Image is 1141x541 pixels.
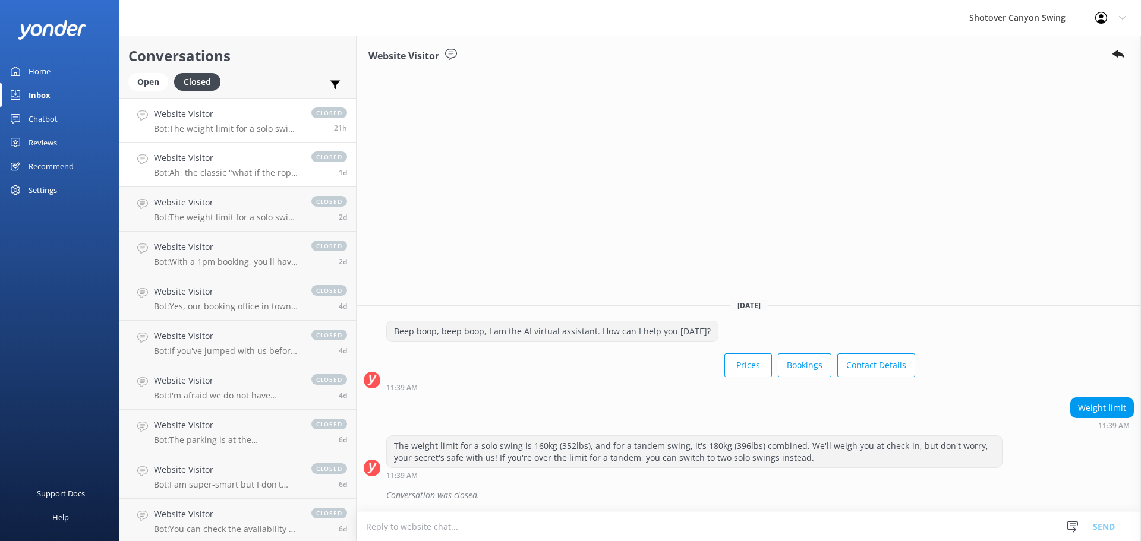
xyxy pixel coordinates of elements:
a: Website VisitorBot:If you've jumped with us before, you might be eligible for a discount. For mor... [119,321,356,365]
strong: 11:39 AM [386,472,418,479]
h4: Website Visitor [154,285,300,298]
div: Closed [174,73,220,91]
strong: 11:39 AM [386,384,418,391]
span: closed [311,508,347,518]
span: closed [311,107,347,118]
h4: Website Visitor [154,196,300,209]
span: Sep 03 2025 04:17pm (UTC +12:00) Pacific/Auckland [339,479,347,489]
p: Bot: The parking is at the [GEOGRAPHIC_DATA] at [GEOGRAPHIC_DATA]. There's plenty of free parking... [154,435,300,445]
div: Chatbot [29,107,58,131]
span: closed [311,374,347,385]
h4: Website Visitor [154,241,300,254]
span: Sep 08 2025 01:04pm (UTC +12:00) Pacific/Auckland [339,167,347,178]
a: Website VisitorBot:I'm afraid we do not have Afterpay at this time.closed4d [119,365,356,410]
span: Sep 09 2025 11:39am (UTC +12:00) Pacific/Auckland [334,123,347,133]
p: Bot: The weight limit for a solo swing is 160kg (352lbs), and for a tandem swing, it's 180kg (396... [154,212,300,223]
a: Website VisitorBot:With a 1pm booking, you'll have plenty of time to enjoy the swing and be on yo... [119,232,356,276]
div: Open [128,73,168,91]
h4: Website Visitor [154,374,300,387]
a: Website VisitorBot:Yes, our booking office in town operates from 8:30 AM to 5:00 PM, seven days a... [119,276,356,321]
p: Bot: Ah, the classic "what if the rope snaps" fear! Rest assured, our ropes are as sturdy as a [P... [154,167,300,178]
span: closed [311,151,347,162]
div: Reviews [29,131,57,154]
strong: 11:39 AM [1098,422,1130,429]
a: Closed [174,75,226,88]
h2: Conversations [128,45,347,67]
div: Inbox [29,83,51,107]
span: Sep 05 2025 03:05pm (UTC +12:00) Pacific/Auckland [339,390,347,400]
h4: Website Visitor [154,419,300,432]
div: Beep boop, beep boop, I am the AI virtual assistant. How can I help you [DATE]? [387,321,718,341]
p: Bot: I'm afraid we do not have Afterpay at this time. [154,390,300,401]
p: Bot: If you've jumped with us before, you might be eligible for a discount. For more details, you... [154,346,300,356]
span: Sep 03 2025 11:00pm (UTC +12:00) Pacific/Auckland [339,435,347,445]
a: Website VisitorBot:The weight limit for a solo swing is 160kg (352lbs), and for a tandem swing, i... [119,98,356,143]
button: Bookings [778,353,831,377]
span: Sep 07 2025 11:26pm (UTC +12:00) Pacific/Auckland [339,212,347,222]
h4: Website Visitor [154,508,300,521]
div: Weight limit [1071,398,1133,418]
p: Bot: You can check the availability of the Shotover Combo and make a booking by visiting this pag... [154,524,300,534]
span: closed [311,196,347,207]
div: Settings [29,178,57,202]
div: The weight limit for a solo swing is 160kg (352lbs), and for a tandem swing, it's 180kg (396lbs) ... [387,436,1002,467]
img: yonder-white-logo.png [18,20,86,40]
div: 2025-09-08T23:42:25.558 [364,485,1134,505]
span: closed [311,285,347,296]
div: Help [52,505,69,529]
span: Sep 03 2025 01:49pm (UTC +12:00) Pacific/Auckland [339,524,347,534]
div: Recommend [29,154,74,178]
h4: Website Visitor [154,330,300,343]
h3: Website Visitor [368,49,439,64]
span: closed [311,330,347,340]
h4: Website Visitor [154,463,300,476]
span: Sep 07 2025 07:08pm (UTC +12:00) Pacific/Auckland [339,257,347,267]
span: closed [311,463,347,474]
button: Prices [724,353,772,377]
span: closed [311,241,347,251]
div: Support Docs [37,482,85,505]
p: Bot: The weight limit for a solo swing is 160kg (352lbs), and for a tandem swing, it's 180kg (396... [154,124,300,134]
p: Bot: I am super-smart but I don't have an answer for that in my knowledge base, sorry. Please try... [154,479,300,490]
a: Website VisitorBot:I am super-smart but I don't have an answer for that in my knowledge base, sor... [119,454,356,499]
h4: Website Visitor [154,107,300,121]
h4: Website Visitor [154,151,300,164]
span: Sep 05 2025 11:26pm (UTC +12:00) Pacific/Auckland [339,301,347,311]
div: Conversation was closed. [386,485,1134,505]
a: Website VisitorBot:Ah, the classic "what if the rope snaps" fear! Rest assured, our ropes are as ... [119,143,356,187]
span: Sep 05 2025 11:21pm (UTC +12:00) Pacific/Auckland [339,346,347,356]
a: Website VisitorBot:The parking is at the [GEOGRAPHIC_DATA] at [GEOGRAPHIC_DATA]. There's plenty o... [119,410,356,454]
a: Open [128,75,174,88]
span: [DATE] [730,300,768,311]
div: Sep 09 2025 11:39am (UTC +12:00) Pacific/Auckland [1070,421,1134,429]
div: Sep 09 2025 11:39am (UTC +12:00) Pacific/Auckland [386,471,1003,479]
span: closed [311,419,347,429]
div: Home [29,59,51,83]
p: Bot: Yes, our booking office in town operates from 8:30 AM to 5:00 PM, seven days a week, includi... [154,301,300,312]
p: Bot: With a 1pm booking, you'll have plenty of time to enjoy the swing and be on your way by 2:30... [154,257,300,267]
a: Website VisitorBot:The weight limit for a solo swing is 160kg (352lbs), and for a tandem swing, i... [119,187,356,232]
button: Contact Details [837,353,915,377]
div: Sep 09 2025 11:39am (UTC +12:00) Pacific/Auckland [386,383,915,391]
